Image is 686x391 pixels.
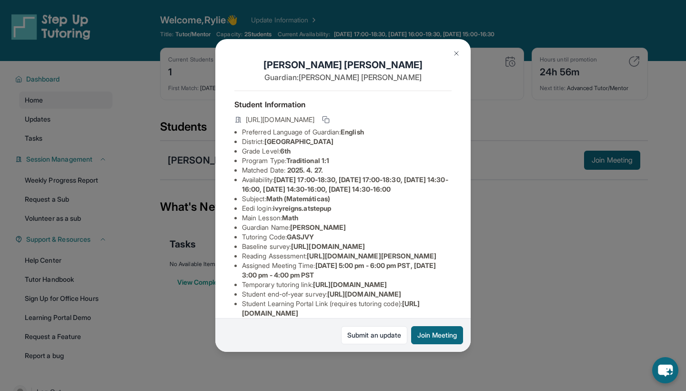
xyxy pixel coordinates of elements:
button: Copy link [320,114,332,125]
li: Program Type: [242,156,452,165]
span: [URL][DOMAIN_NAME][PERSON_NAME] [307,252,436,260]
span: [URL][DOMAIN_NAME] [291,242,365,250]
li: Matched Date: [242,165,452,175]
span: 6th [280,147,291,155]
a: Submit an update [341,326,407,344]
li: Main Lesson : [242,213,452,223]
li: Grade Level: [242,146,452,156]
span: [URL][DOMAIN_NAME] [327,290,401,298]
h4: Student Information [234,99,452,110]
img: Close Icon [453,50,460,57]
span: Traditional 1:1 [286,156,329,165]
li: District: [242,137,452,146]
li: Preferred Language of Guardian: [242,127,452,137]
li: Availability: [242,175,452,194]
li: Temporary tutoring link : [242,280,452,289]
h1: [PERSON_NAME] [PERSON_NAME] [234,58,452,72]
button: chat-button [652,357,678,383]
span: [DATE] 5:00 pm - 6:00 pm PST, [DATE] 3:00 pm - 4:00 pm PST [242,261,436,279]
span: [DATE] 17:00-18:30, [DATE] 17:00-18:30, [DATE] 14:30-16:00, [DATE] 14:30-16:00, [DATE] 14:30-16:00 [242,175,448,193]
li: Assigned Meeting Time : [242,261,452,280]
span: Math [282,214,298,222]
span: 2025. 4. 27. [287,166,323,174]
button: Join Meeting [411,326,463,344]
span: Math (Matemáticas) [266,195,330,203]
p: Guardian: [PERSON_NAME] [PERSON_NAME] [234,72,452,83]
span: ivyreigns.atstepup [273,204,331,212]
li: Reading Assessment : [242,251,452,261]
li: Subject : [242,194,452,204]
span: [GEOGRAPHIC_DATA] [264,137,333,145]
li: Eedi login : [242,204,452,213]
li: Student end-of-year survey : [242,289,452,299]
li: Baseline survey : [242,242,452,251]
li: Student Learning Portal Link (requires tutoring code) : [242,299,452,318]
span: GASJVY [287,233,314,241]
span: [PERSON_NAME] [290,223,346,231]
span: [URL][DOMAIN_NAME] [246,115,314,124]
span: [URL][DOMAIN_NAME] [313,280,387,288]
li: Guardian Name : [242,223,452,232]
span: English [341,128,364,136]
li: Tutoring Code : [242,232,452,242]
